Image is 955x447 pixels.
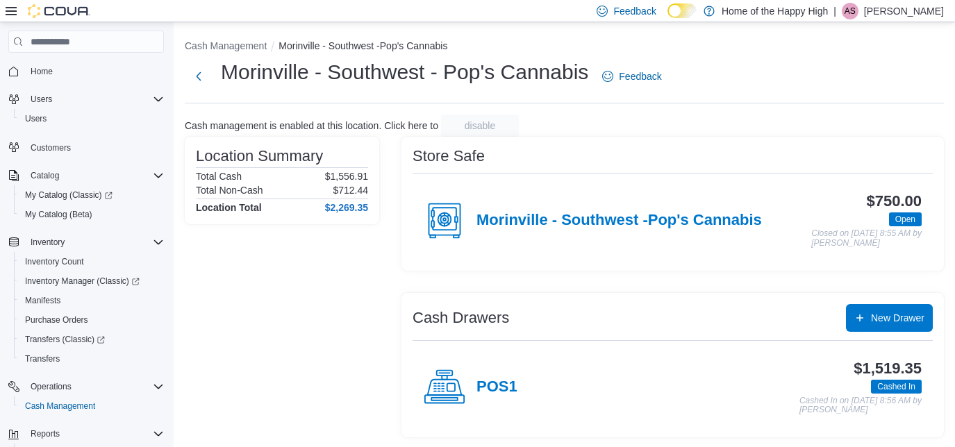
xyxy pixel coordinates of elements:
span: Transfers [19,351,164,367]
a: Customers [25,140,76,156]
button: Transfers [14,349,169,369]
a: My Catalog (Beta) [19,206,98,223]
span: Transfers (Classic) [19,331,164,348]
span: Reports [31,428,60,439]
button: Manifests [14,291,169,310]
h1: Morinville - Southwest - Pop's Cannabis [221,58,588,86]
span: My Catalog (Beta) [19,206,164,223]
span: Purchase Orders [19,312,164,328]
span: Purchase Orders [25,314,88,326]
span: Transfers (Classic) [25,334,105,345]
p: Cash management is enabled at this location. Click here to [185,120,438,131]
nav: An example of EuiBreadcrumbs [185,39,944,56]
a: Manifests [19,292,66,309]
span: Customers [31,142,71,153]
button: Operations [25,378,77,395]
span: Users [25,113,47,124]
h4: POS1 [476,378,517,396]
p: Home of the Happy High [722,3,828,19]
a: Users [19,110,52,127]
span: Inventory Manager (Classic) [19,273,164,289]
h3: Store Safe [413,148,485,165]
a: Inventory Manager (Classic) [14,271,169,291]
h4: Location Total [196,202,262,213]
span: Transfers [25,353,60,364]
a: Inventory Count [19,253,90,270]
span: Inventory Count [19,253,164,270]
p: [PERSON_NAME] [864,3,944,19]
span: Inventory Manager (Classic) [25,276,140,287]
a: My Catalog (Classic) [14,185,169,205]
span: Dark Mode [667,18,668,19]
span: Users [25,91,164,108]
a: Transfers (Classic) [14,330,169,349]
a: My Catalog (Classic) [19,187,118,203]
span: New Drawer [871,311,924,325]
button: Next [185,62,213,90]
button: Morinville - Southwest -Pop's Cannabis [279,40,447,51]
h3: $1,519.35 [854,360,922,377]
button: Users [14,109,169,128]
span: Cash Management [19,398,164,414]
button: My Catalog (Beta) [14,205,169,224]
p: $712.44 [333,185,368,196]
input: Dark Mode [667,3,697,18]
h4: Morinville - Southwest -Pop's Cannabis [476,212,762,230]
button: Home [3,61,169,81]
h4: $2,269.35 [325,202,368,213]
p: Closed on [DATE] 8:55 AM by [PERSON_NAME] [811,229,922,248]
span: Home [25,62,164,80]
span: Inventory [25,234,164,251]
button: New Drawer [846,304,933,332]
span: My Catalog (Classic) [25,189,113,201]
span: Cashed In [877,380,915,393]
span: My Catalog (Classic) [19,187,164,203]
h6: Total Non-Cash [196,185,263,196]
span: Users [19,110,164,127]
span: Catalog [25,167,164,184]
p: $1,556.91 [325,171,368,182]
a: Transfers [19,351,65,367]
span: Open [889,212,922,226]
span: My Catalog (Beta) [25,209,92,220]
span: Open [895,213,915,226]
span: Operations [31,381,72,392]
button: Users [3,90,169,109]
p: Cashed In on [DATE] 8:56 AM by [PERSON_NAME] [799,396,922,415]
span: Customers [25,138,164,155]
button: Catalog [25,167,65,184]
h3: Location Summary [196,148,323,165]
button: Inventory Count [14,252,169,271]
h3: Cash Drawers [413,310,509,326]
button: Reports [25,425,65,442]
span: Home [31,66,53,77]
span: Feedback [613,4,656,18]
span: Catalog [31,170,59,181]
span: disable [465,119,495,133]
button: Catalog [3,166,169,185]
a: Transfers (Classic) [19,331,110,348]
span: Cashed In [871,380,922,394]
button: Reports [3,424,169,444]
button: Purchase Orders [14,310,169,330]
p: | [833,3,836,19]
span: Feedback [619,69,661,83]
a: Cash Management [19,398,101,414]
button: Customers [3,137,169,157]
span: Cash Management [25,400,95,412]
span: Operations [25,378,164,395]
h6: Total Cash [196,171,242,182]
h3: $750.00 [867,193,922,210]
span: Manifests [25,295,60,306]
button: Operations [3,377,169,396]
span: Manifests [19,292,164,309]
a: Feedback [597,62,667,90]
span: Inventory Count [25,256,84,267]
img: Cova [28,4,90,18]
button: disable [441,115,519,137]
a: Purchase Orders [19,312,94,328]
span: Users [31,94,52,105]
button: Users [25,91,58,108]
a: Inventory Manager (Classic) [19,273,145,289]
button: Cash Management [185,40,267,51]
